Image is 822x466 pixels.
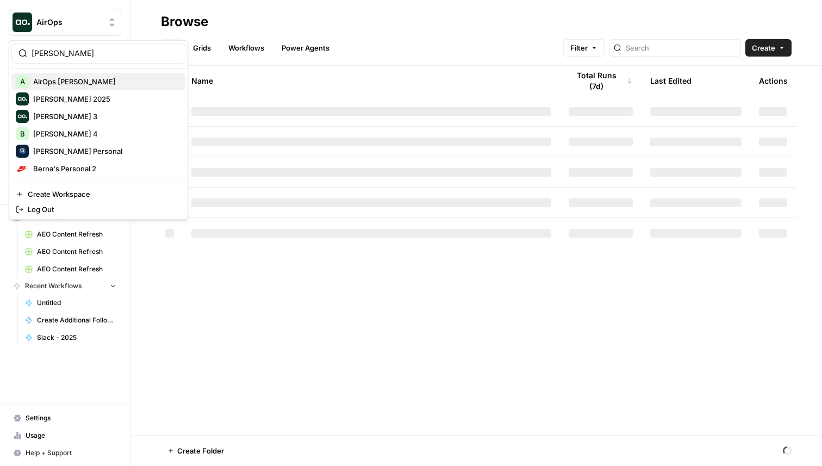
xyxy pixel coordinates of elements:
a: Untitled [20,294,121,312]
div: Name [191,66,551,96]
span: A [20,76,25,87]
span: AEO Content Refresh [37,229,116,239]
span: [PERSON_NAME] 3 [33,111,177,122]
button: Filter [563,39,605,57]
span: [PERSON_NAME] Personal [33,146,177,157]
span: [PERSON_NAME] 2025 [33,94,177,104]
span: Create Additional Follow-Up [37,315,116,325]
button: Create [745,39,792,57]
input: Search Workspaces [32,48,178,59]
a: Workflows [222,39,271,57]
img: Berna 2025 Logo [16,92,29,105]
span: AirOps [36,17,102,28]
span: Untitled [37,298,116,308]
span: AEO Content Refresh [37,264,116,274]
span: Create Workspace [28,189,177,200]
a: Power Agents [275,39,336,57]
a: Slack - 2025 [20,329,121,346]
a: Settings [9,409,121,427]
div: Total Runs (7d) [569,66,633,96]
a: Create Additional Follow-Up [20,312,121,329]
span: [PERSON_NAME] 4 [33,128,177,139]
a: All [161,39,182,57]
img: Berna 3 Logo [16,110,29,123]
a: Create Workspace [11,187,185,202]
span: Slack - 2025 [37,333,116,343]
span: Create [752,42,775,53]
button: Workspace: AirOps [9,9,121,36]
span: AirOps [PERSON_NAME] [33,76,177,87]
a: AEO Content Refresh [20,226,121,243]
a: AEO Content Refresh [20,243,121,260]
img: Berna's Personal 2 Logo [16,162,29,175]
a: AEO Content Refresh [20,260,121,278]
span: Log Out [28,204,177,215]
span: Usage [26,431,116,440]
span: Berna's Personal 2 [33,163,177,174]
button: Create Folder [161,442,231,459]
div: Last Edited [650,66,692,96]
div: Browse [161,13,208,30]
img: Berna's Personal Logo [16,145,29,158]
span: Settings [26,413,116,423]
button: Help + Support [9,444,121,462]
span: Recent Workflows [25,281,82,291]
a: Usage [9,427,121,444]
span: Filter [570,42,588,53]
span: AEO Content Refresh [37,247,116,257]
input: Search [626,42,736,53]
img: AirOps Logo [13,13,32,32]
button: Recent Workflows [9,278,121,294]
span: Create Folder [177,445,224,456]
a: Log Out [11,202,185,217]
a: Grids [186,39,217,57]
span: B [20,128,25,139]
div: Workspace: AirOps [9,40,188,220]
div: Actions [759,66,788,96]
span: Help + Support [26,448,116,458]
